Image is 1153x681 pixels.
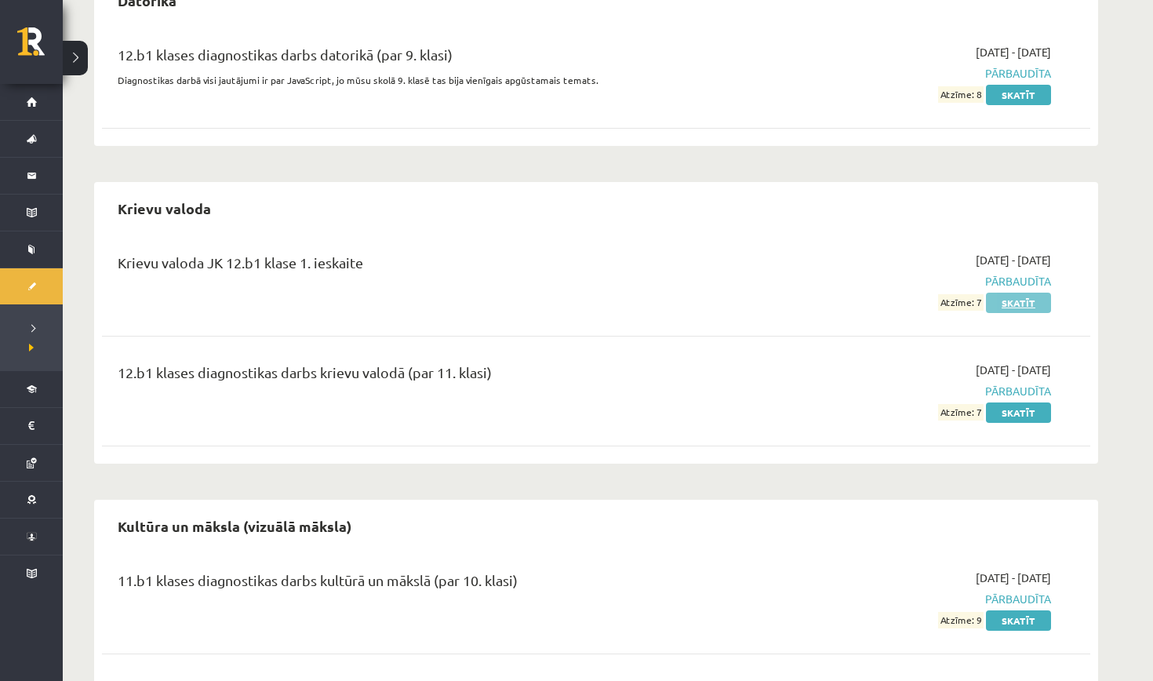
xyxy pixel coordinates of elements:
span: Pārbaudīta [755,383,1051,399]
h2: Kultūra un māksla (vizuālā māksla) [102,508,367,544]
span: [DATE] - [DATE] [976,252,1051,268]
a: Skatīt [986,610,1051,631]
span: Pārbaudīta [755,273,1051,290]
span: Pārbaudīta [755,65,1051,82]
span: [DATE] - [DATE] [976,362,1051,378]
a: Skatīt [986,293,1051,313]
div: Krievu valoda JK 12.b1 klase 1. ieskaite [118,252,732,281]
span: Atzīme: 8 [938,86,984,103]
span: [DATE] - [DATE] [976,570,1051,586]
span: [DATE] - [DATE] [976,44,1051,60]
a: Rīgas 1. Tālmācības vidusskola [17,27,63,67]
span: Atzīme: 7 [938,294,984,311]
div: 11.b1 klases diagnostikas darbs kultūrā un mākslā (par 10. klasi) [118,570,732,599]
a: Skatīt [986,402,1051,423]
div: 12.b1 klases diagnostikas darbs datorikā (par 9. klasi) [118,44,732,73]
p: Diagnostikas darbā visi jautājumi ir par JavaScript, jo mūsu skolā 9. klasē tas bija vienīgais ap... [118,73,732,87]
h2: Krievu valoda [102,190,227,227]
a: Skatīt [986,85,1051,105]
span: Pārbaudīta [755,591,1051,607]
span: Atzīme: 7 [938,404,984,421]
div: 12.b1 klases diagnostikas darbs krievu valodā (par 11. klasi) [118,362,732,391]
span: Atzīme: 9 [938,612,984,628]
